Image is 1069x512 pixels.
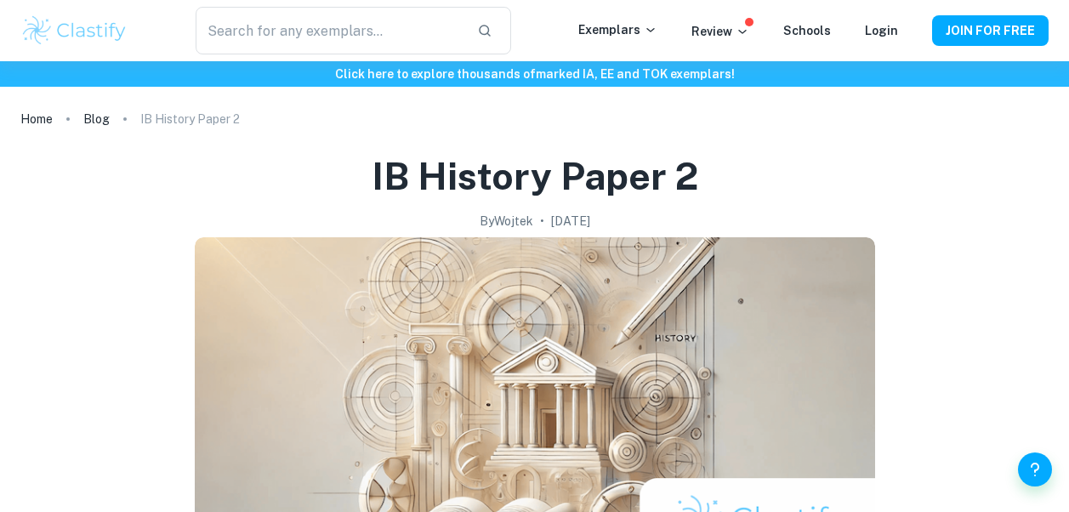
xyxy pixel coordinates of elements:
[140,110,240,128] p: IB History Paper 2
[578,20,657,39] p: Exemplars
[1018,452,1052,486] button: Help and Feedback
[551,212,590,230] h2: [DATE]
[783,24,831,37] a: Schools
[865,24,898,37] a: Login
[196,7,463,54] input: Search for any exemplars...
[83,107,110,131] a: Blog
[480,212,533,230] h2: By Wojtek
[20,14,128,48] img: Clastify logo
[540,212,544,230] p: •
[20,107,53,131] a: Home
[3,65,1066,83] h6: Click here to explore thousands of marked IA, EE and TOK exemplars !
[372,151,698,202] h1: IB History Paper 2
[691,22,749,41] p: Review
[932,15,1049,46] button: JOIN FOR FREE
